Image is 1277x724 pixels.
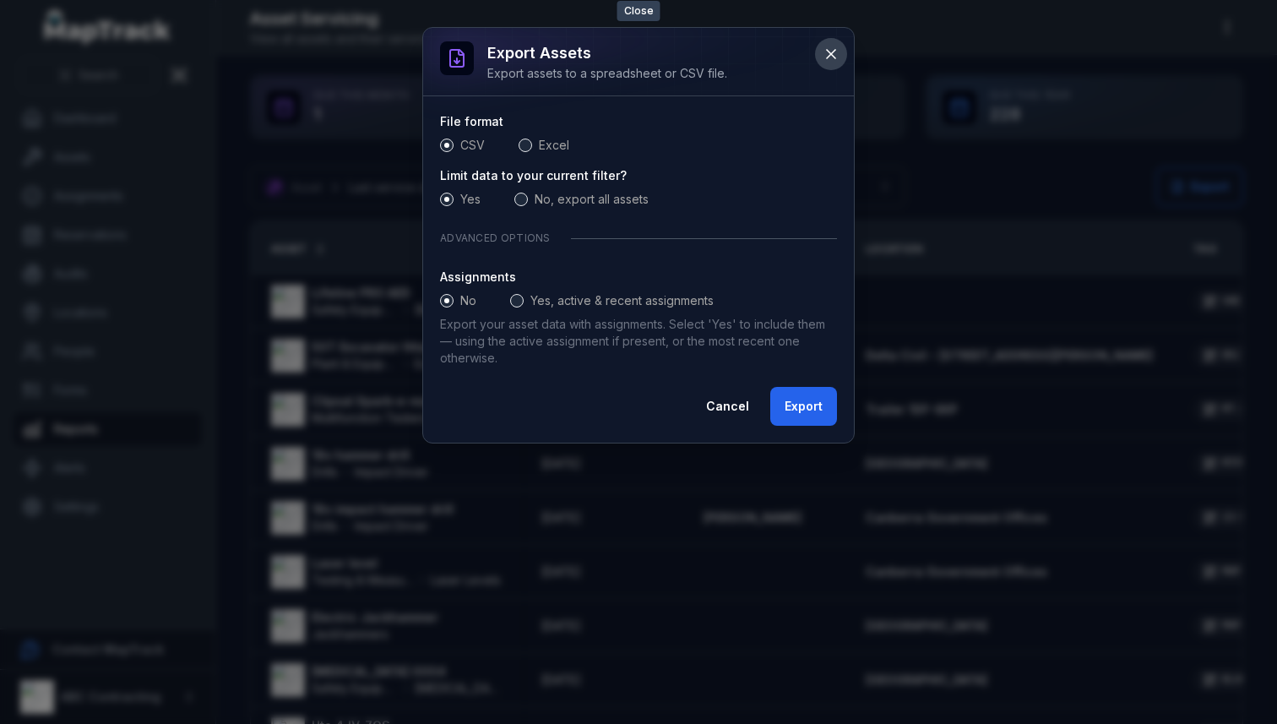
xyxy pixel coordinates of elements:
label: Limit data to your current filter? [440,167,627,184]
label: No, export all assets [535,191,649,208]
label: Yes, active & recent assignments [530,292,714,309]
span: Close [617,1,660,21]
button: Cancel [692,387,763,426]
label: Excel [539,137,569,154]
label: Yes [460,191,481,208]
label: No [460,292,476,309]
label: Assignments [440,269,516,286]
label: File format [440,113,503,130]
h3: Export assets [487,41,727,65]
div: Export assets to a spreadsheet or CSV file. [487,65,727,82]
div: Advanced Options [440,221,837,255]
p: Export your asset data with assignments. Select 'Yes' to include them — using the active assignme... [440,316,837,367]
label: CSV [460,137,485,154]
button: Export [770,387,837,426]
